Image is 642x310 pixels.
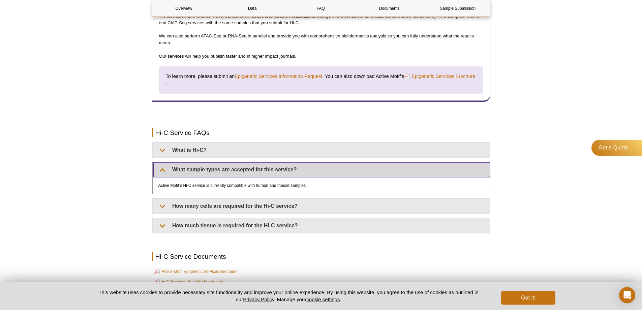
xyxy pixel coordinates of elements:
div: Open Intercom Messenger [619,287,635,303]
a: Sample Submission [426,0,489,17]
summary: What sample types are accepted for this service? [153,162,490,177]
a: Epigenetic Services Brochure [404,73,475,80]
p: We can also perform ATAC-Seq or RNA-Seq in parallel and provide you with comprehensive bioinforma... [159,33,483,46]
a: FAQ [289,0,353,17]
h4: To learn more, please submit an . You can also download Active Motif’s . [166,73,477,85]
a: Hi-C Services Sample Preparation [154,278,223,286]
h2: Hi-C Service FAQs [152,128,490,137]
p: Our services will help you publish faster and in higher impact journals. [159,53,483,60]
div: Active Motif’s Hi-C service is currently compatible with human and mouse samples. [153,177,490,194]
p: This website uses cookies to provide necessary site functionality and improve your online experie... [87,289,490,303]
a: Active Motif Epigenetic Services Brochure [154,267,237,276]
a: Privacy Policy [243,297,274,302]
button: Got it! [501,291,555,305]
a: Epigenetic Services Information Request [235,73,322,79]
a: Documents [358,0,421,17]
a: Get a Quote [591,140,642,156]
p: We can determine whether novel transcription factors and histone modifications change in the cont... [159,13,483,26]
summary: How many cells are required for the Hi-C service? [153,199,490,214]
summary: What is Hi-C? [153,143,490,158]
summary: How much tissue is required for the Hi-C service? [153,218,490,233]
button: cookie settings [306,297,340,302]
h2: Hi-C Service Documents [152,252,490,261]
a: Data [221,0,284,17]
a: Overview [152,0,216,17]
